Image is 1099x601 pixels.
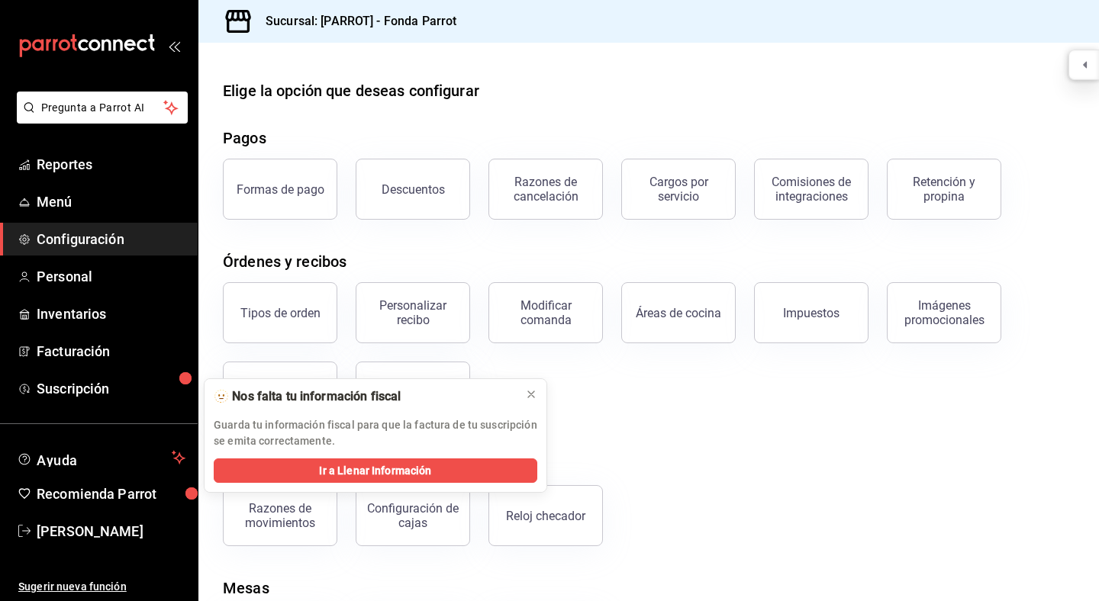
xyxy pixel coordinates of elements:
[240,306,321,320] div: Tipos de orden
[897,175,991,204] div: Retención y propina
[37,191,185,212] span: Menú
[887,159,1001,220] button: Retención y propina
[366,501,460,530] div: Configuración de cajas
[382,182,445,197] div: Descuentos
[488,485,603,546] button: Reloj checador
[488,159,603,220] button: Razones de cancelación
[498,175,593,204] div: Razones de cancelación
[498,298,593,327] div: Modificar comanda
[223,159,337,220] button: Formas de pago
[356,362,470,423] button: Certificados de regalo
[223,127,266,149] div: Pagos
[897,298,991,327] div: Imágenes promocionales
[621,282,736,343] button: Áreas de cocina
[37,378,185,399] span: Suscripción
[754,282,869,343] button: Impuestos
[41,100,164,116] span: Pregunta a Parrot AI
[783,306,840,320] div: Impuestos
[887,282,1001,343] button: Imágenes promocionales
[223,282,337,343] button: Tipos de orden
[37,521,185,542] span: [PERSON_NAME]
[631,175,726,204] div: Cargos por servicio
[488,282,603,343] button: Modificar comanda
[18,579,185,595] span: Sugerir nueva función
[37,304,185,324] span: Inventarios
[237,182,324,197] div: Formas de pago
[214,388,513,405] div: 🫥 Nos falta tu información fiscal
[214,417,537,449] p: Guarda tu información fiscal para que la factura de tu suscripción se emita correctamente.
[37,229,185,249] span: Configuración
[356,485,470,546] button: Configuración de cajas
[356,282,470,343] button: Personalizar recibo
[253,12,456,31] h3: Sucursal: [PARROT] - Fonda Parrot
[223,485,337,546] button: Razones de movimientos
[764,175,859,204] div: Comisiones de integraciones
[37,484,185,504] span: Recomienda Parrot
[356,159,470,220] button: Descuentos
[168,40,180,52] button: open_drawer_menu
[223,79,479,102] div: Elige la opción que deseas configurar
[37,448,166,467] span: Ayuda
[214,458,537,483] button: Ir a Llenar Información
[11,111,188,127] a: Pregunta a Parrot AI
[37,154,185,175] span: Reportes
[621,159,736,220] button: Cargos por servicio
[223,250,346,273] div: Órdenes y recibos
[506,509,585,523] div: Reloj checador
[366,298,460,327] div: Personalizar recibo
[636,306,721,320] div: Áreas de cocina
[754,159,869,220] button: Comisiones de integraciones
[37,266,185,287] span: Personal
[319,463,431,479] span: Ir a Llenar Información
[223,362,337,423] button: Tipo de artículo
[233,501,327,530] div: Razones de movimientos
[223,577,269,599] div: Mesas
[17,92,188,124] button: Pregunta a Parrot AI
[37,341,185,362] span: Facturación
[366,378,460,407] div: Certificados de regalo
